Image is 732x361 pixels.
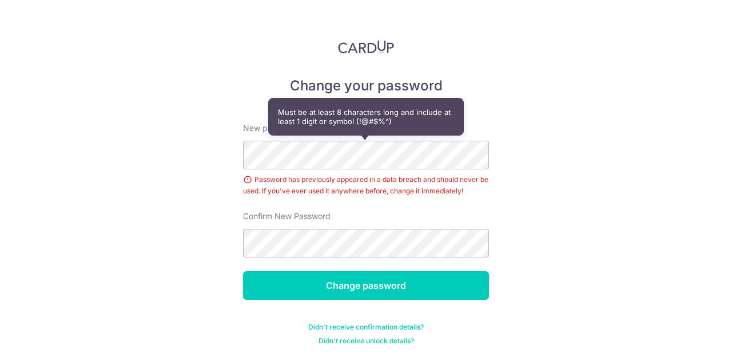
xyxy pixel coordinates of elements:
[319,336,414,346] a: Didn't receive unlock details?
[243,174,489,197] div: Password has previously appeared in a data breach and should never be used. If you've ever used i...
[243,271,489,300] input: Change password
[269,98,463,135] div: Must be at least 8 characters long and include at least 1 digit or symbol (!@#$%^)
[338,40,394,54] img: CardUp Logo
[243,122,299,134] label: New password
[243,77,489,95] h5: Change your password
[243,211,331,222] label: Confirm New Password
[308,323,424,332] a: Didn't receive confirmation details?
